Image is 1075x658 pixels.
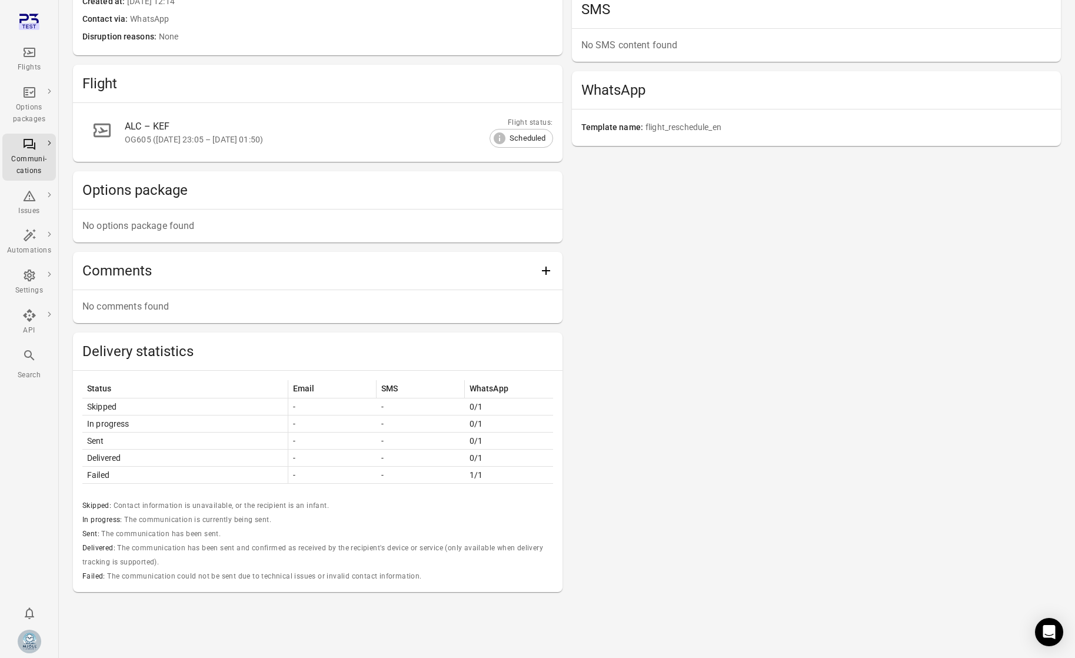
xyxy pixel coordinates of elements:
[7,325,51,337] div: API
[125,119,525,134] div: ALC – KEF
[125,134,525,145] div: OG605 ([DATE] 23:05 – [DATE] 01:50)
[2,345,56,384] button: Search
[7,154,51,177] div: Communi-cations
[377,398,465,416] td: -
[503,133,552,145] span: Scheduled
[288,433,377,450] td: -
[377,467,465,484] td: -
[2,185,56,221] a: Issues
[581,38,1052,52] p: No SMS content found
[82,300,553,314] p: No comments found
[82,544,543,566] span: The communication has been sent and confirmed as received by the recipient's device or service (o...
[82,112,553,152] a: ALC – KEFOG605 ([DATE] 23:05 – [DATE] 01:50)
[82,398,288,416] td: Skipped
[114,501,329,510] span: Contact information is unavailable, or the recipient is an infant.
[82,74,553,93] h2: Flight
[645,121,1051,134] span: flight_reschedule_en
[124,516,271,524] span: The communication is currently being sent.
[377,416,465,433] td: -
[2,265,56,300] a: Settings
[82,501,114,510] span: Skipped:
[18,630,41,653] img: Mjoll-Airways-Logo.webp
[377,380,465,398] th: SMS
[465,450,553,467] td: 0/1
[82,181,553,200] h2: Options package
[101,530,221,538] span: The communication has been sent.
[130,13,553,26] span: WhatsApp
[7,285,51,297] div: Settings
[1035,618,1063,646] div: Open Intercom Messenger
[2,134,56,181] a: Communi-cations
[2,82,56,129] a: Options packages
[7,62,51,74] div: Flights
[288,380,377,398] th: Email
[288,467,377,484] td: -
[465,398,553,416] td: 0/1
[18,601,41,625] button: Notifications
[82,380,553,484] table: Communication delivery statistics
[82,544,117,552] span: Delivered:
[465,433,553,450] td: 0/1
[82,219,553,233] p: No options package found
[7,370,51,381] div: Search
[2,42,56,77] a: Flights
[581,121,645,134] span: Template name
[82,261,534,280] h2: Comments
[13,625,46,658] button: Elsa Mjöll [Mjoll Airways]
[82,516,124,524] span: In progress:
[159,31,553,44] span: None
[82,416,288,433] td: In progress
[82,380,288,398] th: Status
[465,380,553,398] th: WhatsApp
[82,450,288,467] td: Delivered
[2,305,56,340] a: API
[82,433,288,450] td: Sent
[465,416,553,433] td: 0/1
[288,416,377,433] td: -
[490,117,553,129] div: Flight status:
[465,467,553,484] td: 1/1
[107,572,421,580] span: The communication could not be sent due to technical issues or invalid contact information.
[7,102,51,125] div: Options packages
[377,433,465,450] td: -
[82,31,159,44] span: Disruption reasons
[82,13,130,26] span: Contact via
[288,398,377,416] td: -
[581,81,1052,99] h2: WhatsApp
[82,530,101,538] span: Sent:
[288,450,377,467] td: -
[534,259,558,283] button: Add comment
[7,205,51,217] div: Issues
[82,342,553,361] h2: Delivery statistics
[2,225,56,260] a: Automations
[82,467,288,484] td: Failed
[7,245,51,257] div: Automations
[82,572,107,580] span: Failed:
[377,450,465,467] td: -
